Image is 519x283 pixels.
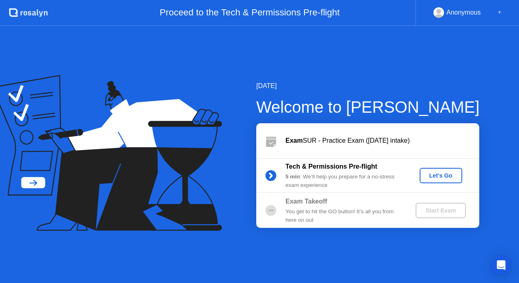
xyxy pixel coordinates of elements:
[423,172,459,179] div: Let's Go
[285,137,303,144] b: Exam
[285,136,479,146] div: SUR - Practice Exam ([DATE] intake)
[419,207,462,214] div: Start Exam
[416,203,465,218] button: Start Exam
[446,7,481,18] div: Anonymous
[285,198,327,205] b: Exam Takeoff
[285,208,402,224] div: You get to hit the GO button! It’s all you from here on out
[256,81,480,91] div: [DATE]
[498,7,502,18] div: ▼
[420,168,462,183] button: Let's Go
[285,173,402,189] div: : We’ll help you prepare for a no-stress exam experience
[256,95,480,119] div: Welcome to [PERSON_NAME]
[285,174,300,180] b: 5 min
[491,255,511,275] div: Open Intercom Messenger
[285,163,377,170] b: Tech & Permissions Pre-flight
